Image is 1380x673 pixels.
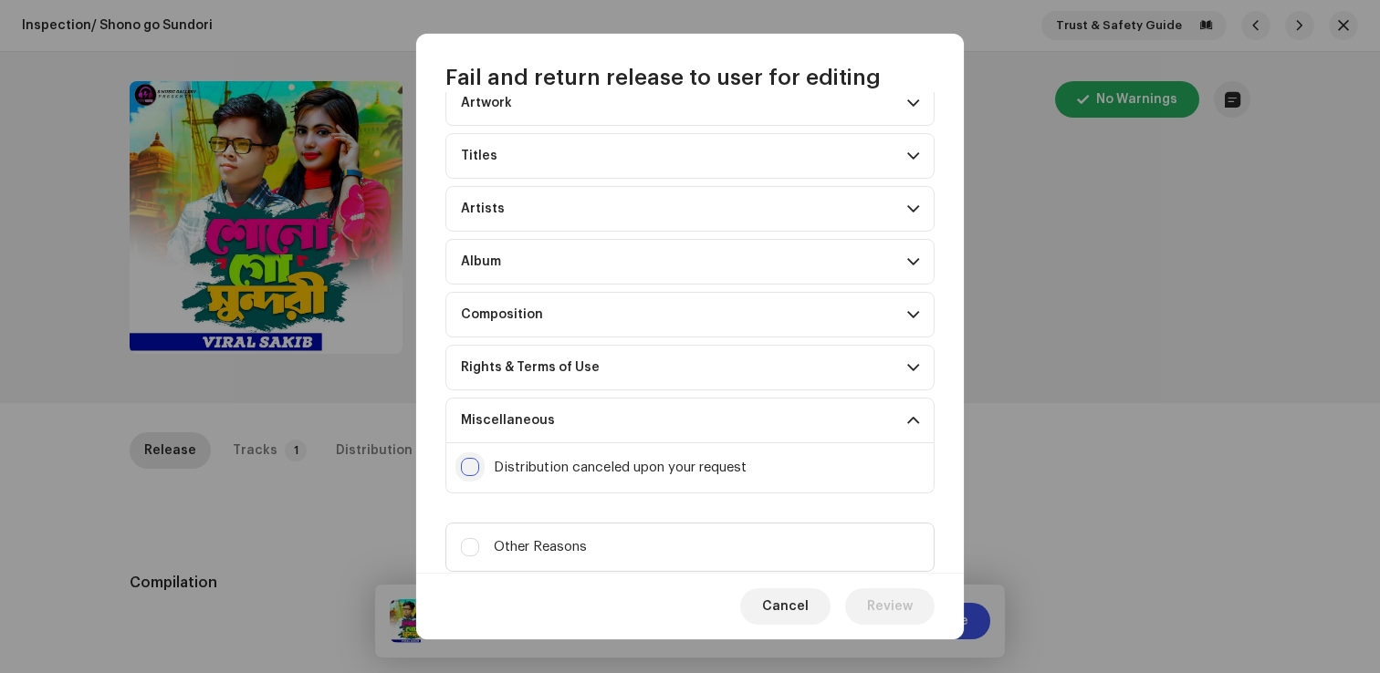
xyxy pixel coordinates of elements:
[445,292,935,337] p-accordion-header: Composition
[461,96,512,110] div: Artwork
[445,186,935,232] p-accordion-header: Artists
[461,360,600,375] div: Rights & Terms of Use
[445,63,881,92] span: Fail and return release to user for editing
[762,588,809,625] span: Cancel
[494,537,587,557] span: Other Reasons
[445,443,935,493] p-accordion-content: Miscellaneous
[461,149,497,163] div: Titles
[494,458,747,478] label: Distribution canceled upon your request
[867,588,913,625] span: Review
[740,588,831,625] button: Cancel
[461,413,555,428] div: Miscellaneous
[845,588,935,625] button: Review
[445,133,935,179] p-accordion-header: Titles
[445,239,935,285] p-accordion-header: Album
[461,254,501,269] div: Album
[445,80,935,126] p-accordion-header: Artwork
[461,307,543,322] div: Composition
[445,345,935,390] p-accordion-header: Rights & Terms of Use
[445,398,935,443] p-accordion-header: Miscellaneous
[461,202,505,216] div: Artists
